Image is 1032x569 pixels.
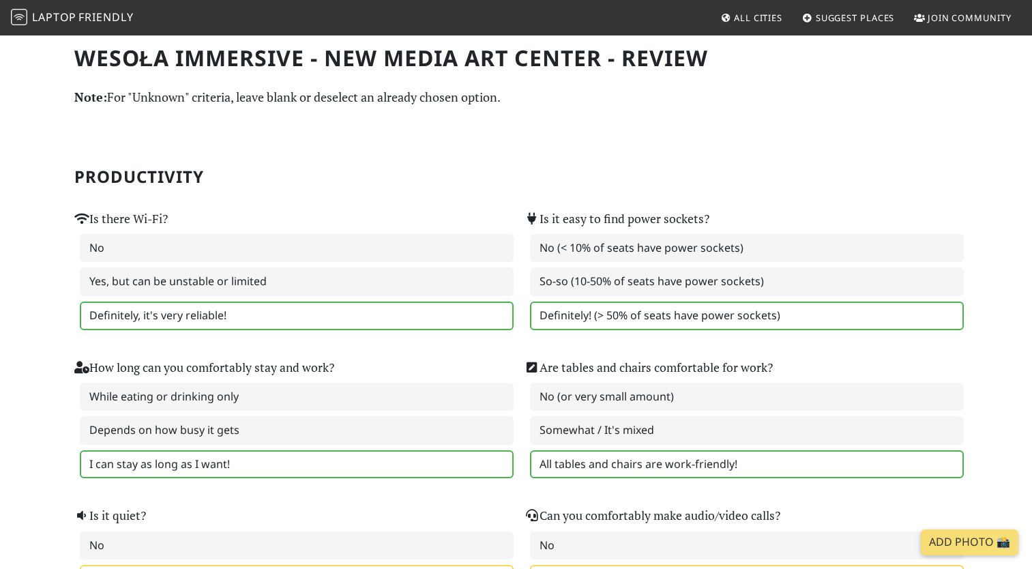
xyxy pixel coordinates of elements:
[74,167,958,187] h2: Productivity
[734,12,782,24] span: All Cities
[530,234,964,263] label: No (< 10% of seats have power sockets)
[74,45,958,71] h1: Wesoła Immersive - New Media Art Center - Review
[32,10,76,25] span: Laptop
[921,529,1018,555] a: Add Photo 📸
[74,506,146,525] label: Is it quiet?
[80,416,514,445] label: Depends on how busy it gets
[530,383,964,411] label: No (or very small amount)
[928,12,1012,24] span: Join Community
[530,302,964,330] label: Definitely! (> 50% of seats have power sockets)
[715,5,788,30] a: All Cities
[797,5,900,30] a: Suggest Places
[74,358,334,377] label: How long can you comfortably stay and work?
[11,9,27,25] img: LaptopFriendly
[80,234,514,263] label: No
[80,531,514,560] label: No
[80,267,514,296] label: Yes, but can be unstable or limited
[74,87,958,107] p: For "Unknown" criteria, leave blank or deselect an already chosen option.
[909,5,1017,30] a: Join Community
[80,383,514,411] label: While eating or drinking only
[530,267,964,296] label: So-so (10-50% of seats have power sockets)
[80,302,514,330] label: Definitely, it's very reliable!
[816,12,895,24] span: Suggest Places
[530,416,964,445] label: Somewhat / It's mixed
[525,209,709,229] label: Is it easy to find power sockets?
[80,450,514,479] label: I can stay as long as I want!
[525,358,773,377] label: Are tables and chairs comfortable for work?
[525,506,780,525] label: Can you comfortably make audio/video calls?
[11,6,134,30] a: LaptopFriendly LaptopFriendly
[74,89,107,105] strong: Note:
[74,209,168,229] label: Is there Wi-Fi?
[78,10,133,25] span: Friendly
[530,531,964,560] label: No
[530,450,964,479] label: All tables and chairs are work-friendly!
